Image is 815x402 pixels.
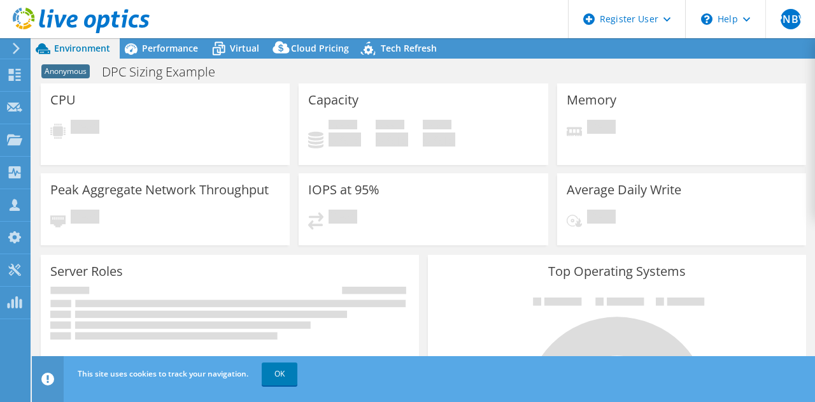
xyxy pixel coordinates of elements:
span: Environment [54,42,110,54]
span: Free [376,120,404,133]
h3: Top Operating Systems [437,264,797,278]
h4: 0 GiB [329,133,361,147]
h4: 0 GiB [376,133,408,147]
span: Pending [71,210,99,227]
span: Performance [142,42,198,54]
span: Anonymous [41,64,90,78]
h3: Peak Aggregate Network Throughput [50,183,269,197]
span: PNBV [781,9,801,29]
h3: IOPS at 95% [308,183,379,197]
span: Pending [71,120,99,137]
h4: 0 GiB [423,133,455,147]
h3: Capacity [308,93,358,107]
span: Pending [329,210,357,227]
h3: Server Roles [50,264,123,278]
span: Pending [587,120,616,137]
span: This site uses cookies to track your navigation. [78,368,248,379]
span: Tech Refresh [381,42,437,54]
span: Pending [587,210,616,227]
a: OK [262,363,297,385]
h3: Average Daily Write [567,183,681,197]
h1: DPC Sizing Example [96,65,235,79]
span: Cloud Pricing [291,42,349,54]
h3: CPU [50,93,76,107]
span: Virtual [230,42,259,54]
h3: Memory [567,93,616,107]
svg: \n [701,13,712,25]
span: Used [329,120,357,133]
span: Total [423,120,451,133]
